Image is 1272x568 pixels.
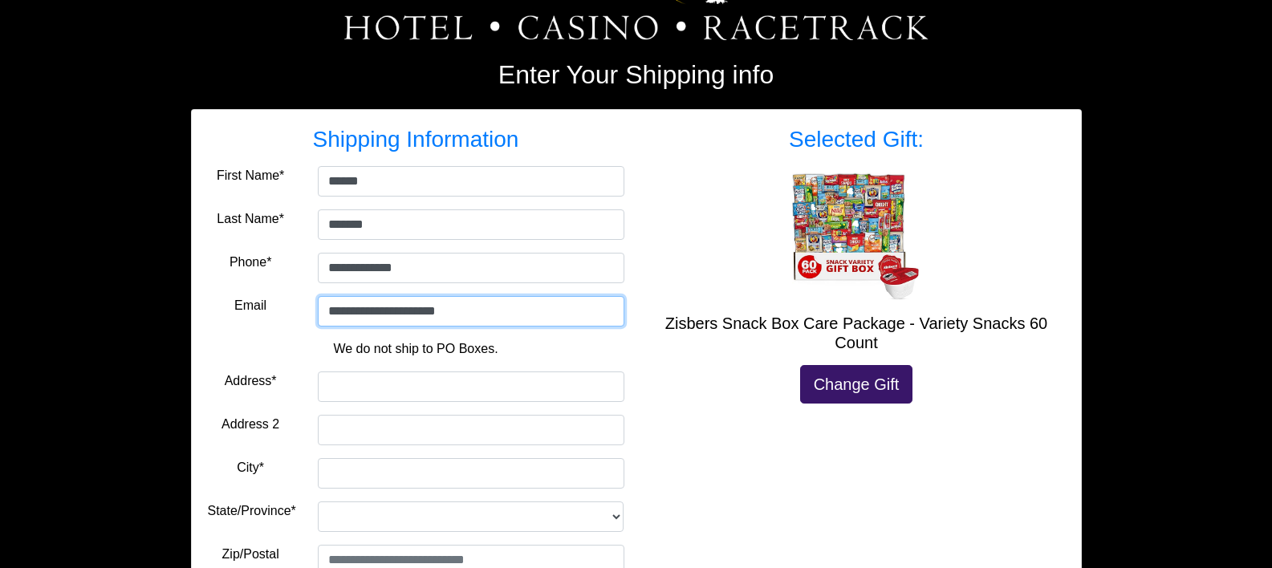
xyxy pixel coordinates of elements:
[225,371,277,391] label: Address*
[792,172,920,301] img: Zisbers Snack Box Care Package - Variety Snacks 60 Count
[220,339,612,359] p: We do not ship to PO Boxes.
[208,126,624,153] h3: Shipping Information
[221,415,279,434] label: Address 2
[648,126,1065,153] h3: Selected Gift:
[800,365,913,404] a: Change Gift
[208,501,296,521] label: State/Province*
[234,296,266,315] label: Email
[217,209,284,229] label: Last Name*
[237,458,264,477] label: City*
[230,253,272,272] label: Phone*
[217,166,284,185] label: First Name*
[648,314,1065,352] h5: Zisbers Snack Box Care Package - Variety Snacks 60 Count
[191,59,1082,90] h2: Enter Your Shipping info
